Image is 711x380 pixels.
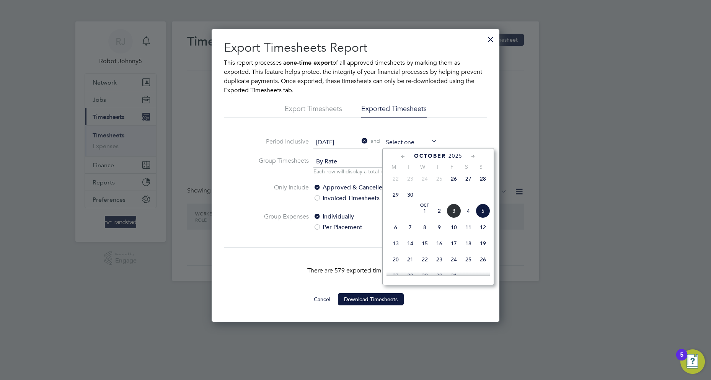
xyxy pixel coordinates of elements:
span: 30 [403,188,417,202]
span: 25 [432,171,447,186]
input: Select one [383,137,437,148]
span: and [368,137,383,148]
span: 3 [447,204,461,218]
span: 14 [403,236,417,251]
span: 2025 [448,153,462,159]
span: October [414,153,446,159]
span: 15 [417,236,432,251]
span: 20 [388,252,403,267]
span: 6 [388,220,403,235]
input: Select one [313,137,368,148]
label: Individually [313,212,442,221]
label: Group Timesheets [251,156,309,174]
span: 10 [447,220,461,235]
p: Each row will display a total per rate per worker [313,168,428,175]
span: 13 [388,236,403,251]
span: 7 [403,220,417,235]
span: 5 [476,204,490,218]
span: 9 [432,220,447,235]
span: 22 [388,171,403,186]
span: 27 [461,171,476,186]
span: 24 [447,252,461,267]
span: 1 [417,204,432,218]
span: 24 [417,171,432,186]
span: Oct [417,204,432,207]
span: 26 [476,252,490,267]
span: 17 [447,236,461,251]
span: 23 [432,252,447,267]
label: Approved & Cancelled Timesheets [313,183,442,192]
span: S [474,163,488,170]
span: F [445,163,459,170]
span: 12 [476,220,490,235]
span: 25 [461,252,476,267]
button: Open Resource Center, 5 new notifications [680,349,705,374]
label: Period Inclusive [251,137,309,147]
span: 2 [432,204,447,218]
p: This report processes a of all approved timesheets by marking them as exported. This feature help... [224,58,487,95]
span: 21 [403,252,417,267]
span: 4 [461,204,476,218]
span: 23 [403,171,417,186]
span: M [386,163,401,170]
span: 28 [403,268,417,283]
span: By Rate [313,156,389,168]
span: 31 [447,268,461,283]
li: Export Timesheets [285,104,342,118]
p: There are 579 exported timesheets. [224,266,487,275]
button: Cancel [308,293,336,305]
span: 8 [417,220,432,235]
span: 22 [417,252,432,267]
span: 26 [447,171,461,186]
span: T [430,163,445,170]
h2: Export Timesheets Report [224,40,487,56]
label: Only Include [251,183,309,203]
span: 18 [461,236,476,251]
button: Download Timesheets [338,293,404,305]
label: Per Placement [313,223,442,232]
b: one-time export [286,59,333,66]
span: 29 [417,268,432,283]
span: 27 [388,268,403,283]
span: W [416,163,430,170]
span: 28 [476,171,490,186]
span: T [401,163,416,170]
span: S [459,163,474,170]
span: 30 [432,268,447,283]
div: 5 [680,355,683,365]
label: Group Expenses [251,212,309,232]
span: 19 [476,236,490,251]
span: 16 [432,236,447,251]
li: Exported Timesheets [361,104,427,118]
span: 29 [388,188,403,202]
label: Invoiced Timesheets [313,194,442,203]
span: 11 [461,220,476,235]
